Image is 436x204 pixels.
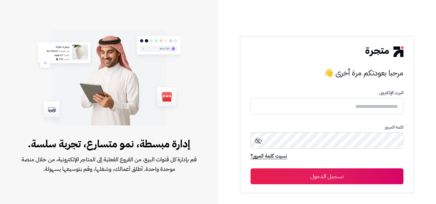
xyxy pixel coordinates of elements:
[365,46,403,57] img: logo-2.png
[251,125,403,130] p: كلمة المرور
[251,168,403,184] button: تسجيل الدخول
[20,136,198,151] span: إدارة مبسطة، نمو متسارع، تجربة سلسة.
[251,67,403,79] h3: مرحبا بعودتكم مرة أخرى 👋
[251,90,403,95] p: البريد الإلكترونى
[20,155,198,174] span: قم بإدارة كل قنوات البيع، من الفروع الفعلية إلى المتاجر الإلكترونية، من خلال منصة موحدة واحدة. أط...
[251,152,287,161] a: نسيت كلمة المرور؟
